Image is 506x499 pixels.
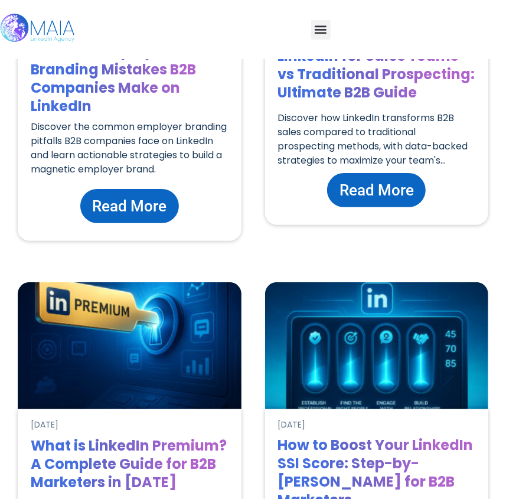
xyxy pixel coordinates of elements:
a: [DATE] [31,419,58,431]
time: [DATE] [31,419,58,430]
span: Read More [339,179,414,201]
h1: LinkedIn for Sales Teams vs Traditional Prospecting: Ultimate B2B Guide [278,47,476,102]
time: [DATE] [278,419,306,430]
div: Menu Toggle [311,20,331,40]
a: Read More [327,173,426,207]
a: Read More [80,189,179,223]
div: Discover the common employer branding pitfalls B2B companies face on LinkedIn and learn actionabl... [31,120,228,177]
a: [DATE] [278,419,306,431]
div: Discover how LinkedIn transforms B2B sales compared to traditional prospecting methods, with data... [278,111,476,168]
h1: 7 Critical Employer Branding Mistakes B2B Companies Make on LinkedIn [31,42,228,115]
h1: What is LinkedIn Premium? A Complete Guide for B2B Marketers in [DATE] [31,436,228,491]
span: Read More [92,195,167,217]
